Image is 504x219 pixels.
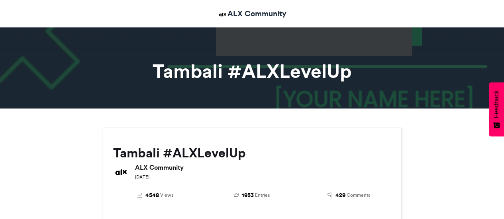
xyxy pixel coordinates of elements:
span: Views [160,192,173,199]
span: 4548 [145,191,159,200]
h1: Tambali #ALXLevelUp [31,62,473,81]
span: Feedback [493,90,500,118]
h6: ALX Community [135,164,391,171]
a: 4548 Views [113,191,198,200]
a: 1953 Entries [210,191,294,200]
a: 429 Comments [306,191,391,200]
img: ALX Community [218,10,227,19]
img: ALX Community [113,164,129,180]
span: Entries [255,192,270,199]
span: 429 [335,191,345,200]
a: ALX Community [218,8,286,19]
small: [DATE] [135,174,149,180]
span: Comments [347,192,370,199]
button: Feedback - Show survey [489,82,504,136]
span: 1953 [242,191,254,200]
h2: Tambali #ALXLevelUp [113,146,391,160]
